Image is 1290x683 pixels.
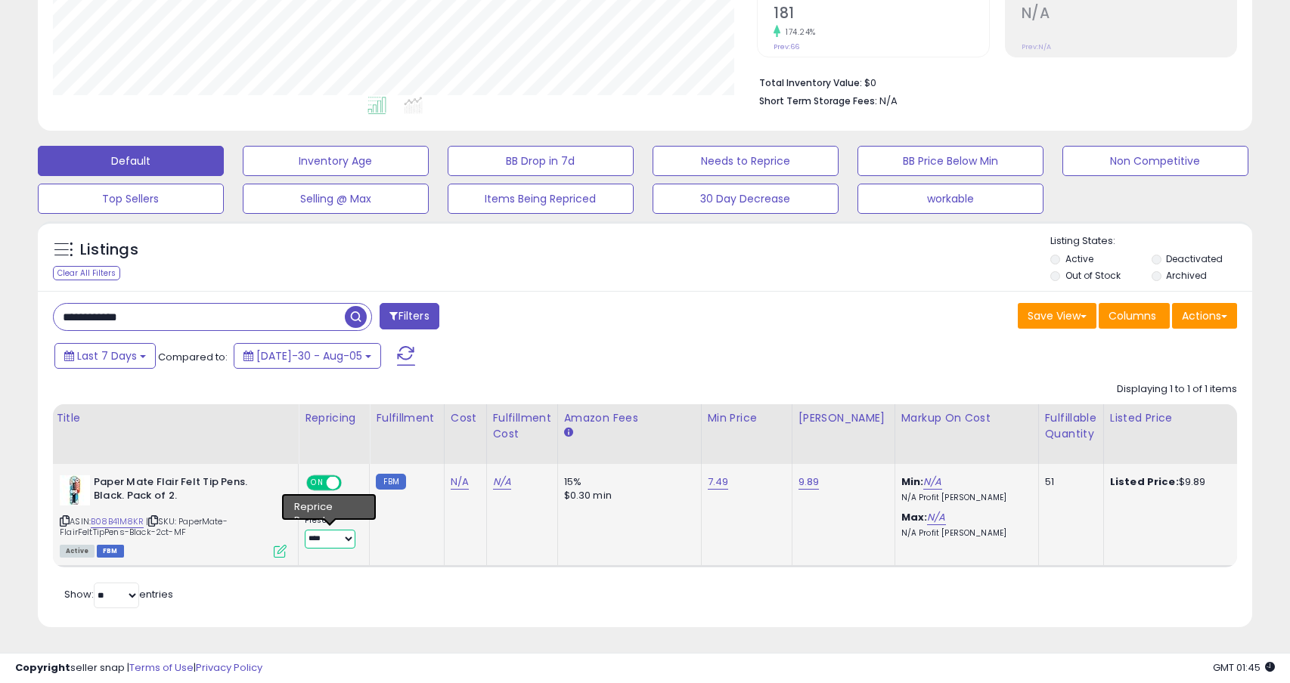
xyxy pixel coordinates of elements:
span: | SKU: PaperMate-FlairFeltTipPens-Black-2ct-MF [60,515,228,538]
button: Save View [1018,303,1096,329]
button: Non Competitive [1062,146,1248,176]
span: [DATE]-30 - Aug-05 [256,348,362,363]
b: Short Term Storage Fees: [759,94,877,107]
b: Total Inventory Value: [759,76,862,89]
button: Items Being Repriced [448,184,634,214]
span: 2025-08-15 01:45 GMT [1213,660,1275,675]
span: Compared to: [158,350,228,364]
span: OFF [340,476,364,489]
div: Markup on Cost [901,410,1032,426]
a: 9.89 [798,474,820,490]
div: Preset: [305,515,358,549]
strong: Copyright [15,660,70,675]
button: 30 Day Decrease [653,184,839,214]
div: Fulfillable Quantity [1045,410,1097,442]
button: Columns [1099,303,1170,329]
a: N/A [927,510,945,525]
div: Title [56,410,292,426]
b: Min: [901,474,924,489]
label: Out of Stock [1065,269,1121,282]
div: Min Price [708,410,786,426]
span: ON [308,476,327,489]
label: Archived [1166,269,1207,282]
div: 51 [1045,475,1092,489]
b: Listed Price: [1110,474,1179,489]
a: B08B41M8KR [91,515,144,528]
div: seller snap | | [15,661,262,675]
p: Listing States: [1050,234,1252,249]
small: Prev: N/A [1022,42,1051,51]
button: BB Price Below Min [857,146,1043,176]
div: ASIN: [60,475,287,556]
div: Repricing [305,410,363,426]
button: [DATE]-30 - Aug-05 [234,343,381,369]
span: Columns [1109,308,1156,323]
span: FBM [97,545,124,558]
b: Max: [901,510,928,524]
div: Cost [451,410,480,426]
h2: 181 [774,5,989,25]
div: Listed Price [1110,410,1241,426]
h2: N/A [1022,5,1237,25]
span: N/A [879,94,898,108]
label: Active [1065,252,1093,265]
a: Privacy Policy [196,660,262,675]
button: Last 7 Days [54,343,156,369]
div: 15% [564,475,690,489]
a: 7.49 [708,474,729,490]
span: Show: entries [64,587,173,601]
div: Displaying 1 to 1 of 1 items [1117,382,1237,397]
div: Clear All Filters [53,266,120,280]
div: $0.30 min [564,489,690,502]
div: Fulfillment [376,410,437,426]
button: Needs to Reprice [653,146,839,176]
button: BB Drop in 7d [448,146,634,176]
span: All listings currently available for purchase on Amazon [60,545,95,558]
p: N/A Profit [PERSON_NAME] [901,493,1027,503]
a: N/A [923,474,941,490]
small: FBM [376,474,405,490]
div: Fulfillment Cost [493,410,551,442]
div: Amazon AI [305,499,358,512]
span: Last 7 Days [77,348,137,363]
a: N/A [493,474,511,490]
th: The percentage added to the cost of goods (COGS) that forms the calculator for Min & Max prices. [895,404,1038,464]
label: Deactivated [1166,252,1223,265]
button: Actions [1172,303,1237,329]
a: Terms of Use [129,660,194,675]
p: N/A Profit [PERSON_NAME] [901,528,1027,539]
img: 51fVXToQTzL._SL40_.jpg [60,475,90,505]
button: Inventory Age [243,146,429,176]
div: Amazon Fees [564,410,695,426]
h5: Listings [80,240,138,261]
div: [PERSON_NAME] [798,410,888,426]
div: $9.89 [1110,475,1236,489]
button: Top Sellers [38,184,224,214]
b: Paper Mate Flair Felt Tip Pens. Black. Pack of 2. [94,475,278,507]
button: Selling @ Max [243,184,429,214]
button: Default [38,146,224,176]
button: Filters [380,303,439,329]
small: Amazon Fees. [564,426,573,440]
a: N/A [451,474,469,490]
small: Prev: 66 [774,42,799,51]
li: $0 [759,73,1226,91]
small: 174.24% [780,26,816,38]
button: workable [857,184,1043,214]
